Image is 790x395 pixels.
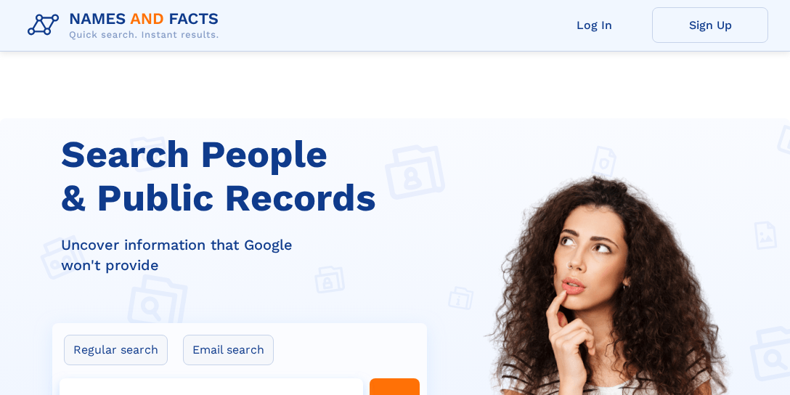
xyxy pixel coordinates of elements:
label: Regular search [64,335,168,365]
a: Log In [536,7,652,43]
a: Sign Up [652,7,768,43]
div: Uncover information that Google won't provide [61,235,436,275]
img: Logo Names and Facts [22,6,231,45]
label: Email search [183,335,274,365]
h1: Search People & Public Records [61,133,436,220]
